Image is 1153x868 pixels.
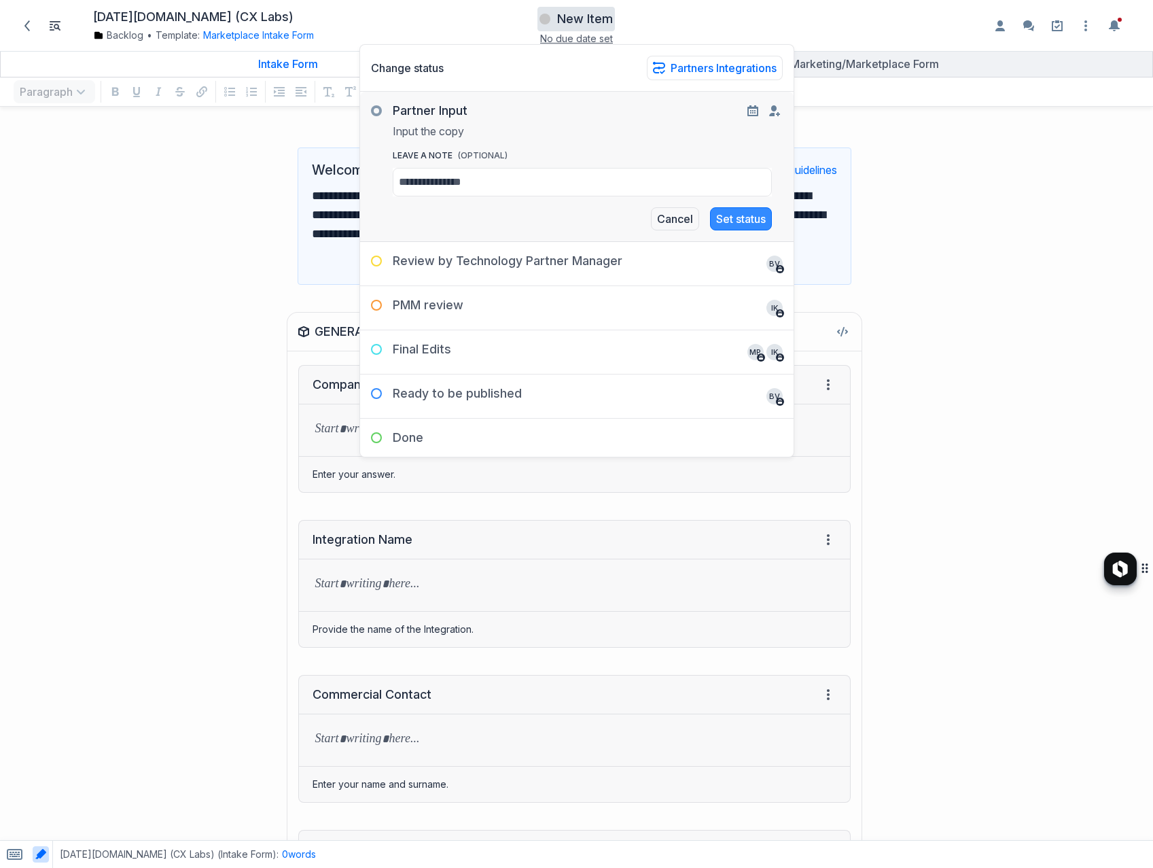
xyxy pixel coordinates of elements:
span: IK [766,344,783,358]
span: MP [747,344,764,358]
span: IK [766,344,783,360]
span: Field menu [820,532,836,548]
span: Field menu [820,687,836,703]
div: Provide the name of the Integration. [299,612,850,647]
button: Toggle Item List [44,15,66,37]
button: Enable the assignees sidebar [989,15,1011,37]
span: BV [766,256,783,272]
a: Backlog [93,29,143,42]
div: Paragraph [11,77,98,106]
label: leave a Note [393,149,772,168]
h1: Monday.com (CX Labs) [93,10,294,25]
span: [DATE][DOMAIN_NAME] (CX Labs) (Intake Form) : [60,848,279,861]
div: Partner Input [360,103,467,119]
a: Marketing/Marketplace Form [577,51,1153,77]
button: Toggle AI highlighting in content [33,846,49,863]
button: Cancel [651,207,699,230]
p: Input the copy [393,119,783,138]
button: Partners Integrations [647,56,783,80]
span: 0 words [282,848,316,860]
div: Marketing/Marketplace Form [582,57,1148,71]
div: Enter your answer. [299,457,850,492]
span: • [147,29,152,42]
div: Commercial Contact [313,687,431,703]
div: GENERAL INFORMATION [315,324,456,340]
button: Set a due date [745,103,761,119]
div: Integration Name [313,532,412,548]
span: (OPTIONAL) [453,150,508,160]
button: Change assignees [766,103,783,119]
button: Hide guidelines [764,163,837,177]
button: No due date set [540,31,613,46]
span: Toggle AI highlighting in content [29,841,52,868]
span: BV [766,388,783,404]
a: Back [16,14,39,37]
div: PMM review [360,297,463,319]
div: Template: [93,29,380,42]
span: [DATE][DOMAIN_NAME] (CX Labs) [93,10,294,25]
div: Marketplace Intake Form [200,29,314,42]
h3: Change status [371,60,444,76]
span: MP [747,344,764,360]
span: BV [766,388,783,402]
div: Enter your name and surname. [299,767,850,802]
button: View component HTML [834,324,851,340]
div: Intake Form [6,57,571,71]
button: Toggle the notification sidebar [1103,15,1125,37]
button: New Item [537,7,615,31]
button: Set status [710,207,772,230]
span: IK [766,300,783,313]
span: No due date set [540,33,613,44]
div: Review by Technology Partner Manager [360,253,622,275]
h3: New Item [557,11,613,27]
div: Ready to be published [360,385,522,407]
h2: Welcome! [312,162,375,178]
span: BV [766,256,783,269]
a: Setup guide [1046,15,1068,37]
div: Final Edits [360,341,451,363]
a: Intake Form [1,51,576,77]
button: 0words [282,848,316,861]
span: IK [766,300,783,316]
div: Done [360,430,423,446]
button: Enable the commenting sidebar [1018,15,1040,37]
div: Company Name [313,377,405,393]
span: Field menu [820,377,836,393]
div: New ItemNo due date setChange statusPartners IntegrationsPartner Input Input the copyleave a Note... [394,7,759,44]
button: Marketplace Intake Form [203,29,314,42]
